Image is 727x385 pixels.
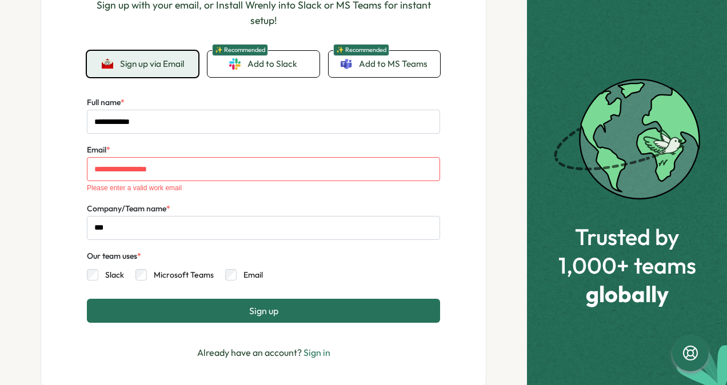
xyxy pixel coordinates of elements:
[247,58,297,70] span: Add to Slack
[87,184,440,192] div: Please enter a valid work email
[87,299,440,323] button: Sign up
[197,346,330,360] p: Already have an account?
[303,347,330,358] a: Sign in
[359,58,428,70] span: Add to MS Teams
[120,59,184,69] span: Sign up via Email
[98,269,124,280] label: Slack
[87,144,110,157] label: Email
[237,269,263,280] label: Email
[87,97,125,109] label: Full name
[207,51,319,77] a: ✨ RecommendedAdd to Slack
[212,44,268,56] span: ✨ Recommended
[558,281,696,306] span: globally
[147,269,214,280] label: Microsoft Teams
[333,44,389,56] span: ✨ Recommended
[558,224,696,249] span: Trusted by
[87,250,141,263] div: Our team uses
[329,51,440,77] a: ✨ RecommendedAdd to MS Teams
[558,252,696,278] span: 1,000+ teams
[249,306,278,316] span: Sign up
[87,203,170,215] label: Company/Team name
[87,51,198,77] button: Sign up via Email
